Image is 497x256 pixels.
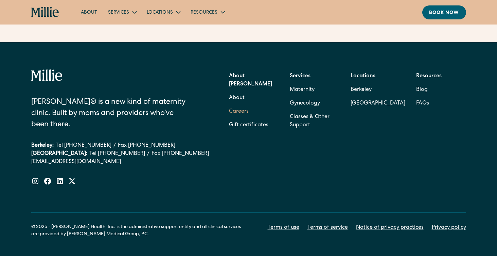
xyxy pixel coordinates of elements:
div: [GEOGRAPHIC_DATA]: [31,150,87,158]
a: Notice of privacy practices [356,224,424,232]
a: Terms of service [307,224,348,232]
div: Locations [141,6,185,18]
div: © 2025 - [PERSON_NAME] Health, Inc. is the administrative support entity and all clinical service... [31,224,249,238]
a: Tel [PHONE_NUMBER] [56,142,111,150]
a: Tel [PHONE_NUMBER] [89,150,145,158]
div: Berkeley: [31,142,54,150]
a: Classes & Other Support [290,110,340,132]
a: home [31,7,59,18]
strong: Services [290,74,310,79]
div: / [147,150,149,158]
a: Blog [416,83,428,97]
strong: Resources [416,74,442,79]
a: Gynecology [290,97,320,110]
a: Fax [PHONE_NUMBER] [152,150,209,158]
a: Berkeley [351,83,405,97]
a: Terms of use [268,224,299,232]
a: Careers [229,105,249,118]
div: Resources [191,9,217,16]
a: [GEOGRAPHIC_DATA] [351,97,405,110]
div: Services [108,9,129,16]
a: About [229,91,245,105]
div: Services [103,6,141,18]
a: [EMAIL_ADDRESS][DOMAIN_NAME] [31,158,209,166]
a: Maternity [290,83,315,97]
div: [PERSON_NAME]® is a new kind of maternity clinic. Built by moms and providers who’ve been there. [31,97,191,131]
a: Privacy policy [432,224,466,232]
a: FAQs [416,97,429,110]
a: About [75,6,103,18]
div: Resources [185,6,230,18]
a: Fax [PHONE_NUMBER] [118,142,175,150]
strong: About [PERSON_NAME] [229,74,272,87]
strong: Locations [351,74,375,79]
a: Gift certificates [229,118,268,132]
a: Book now [422,5,466,19]
div: / [113,142,116,150]
div: Book now [429,10,459,17]
div: Locations [147,9,173,16]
